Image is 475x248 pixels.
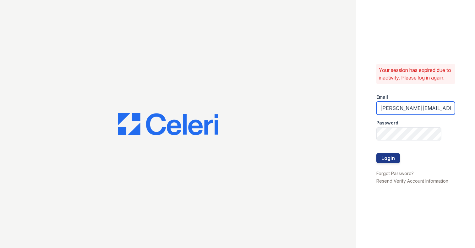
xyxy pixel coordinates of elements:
a: Forgot Password? [376,171,414,176]
button: Login [376,153,400,163]
label: Email [376,94,388,100]
p: Your session has expired due to inactivity. Please log in again. [379,66,452,81]
img: CE_Logo_Blue-a8612792a0a2168367f1c8372b55b34899dd931a85d93a1a3d3e32e68fde9ad4.png [118,113,218,135]
a: Resend Verify Account Information [376,178,448,184]
label: Password [376,120,398,126]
